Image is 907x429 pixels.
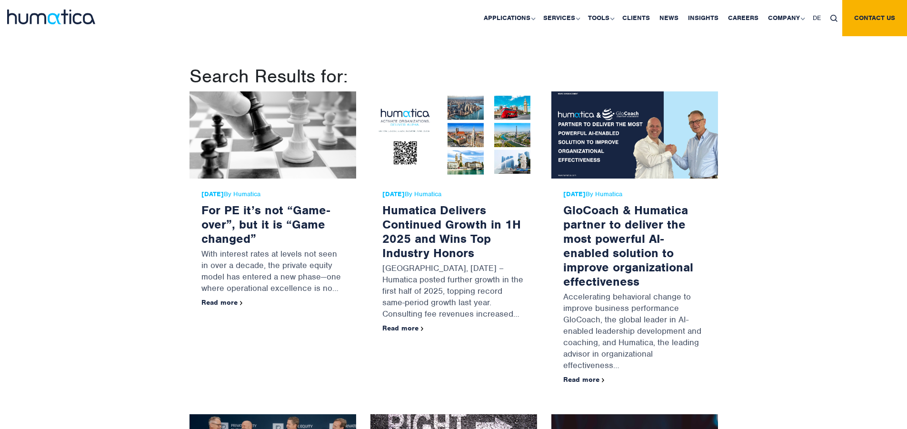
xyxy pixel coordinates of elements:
[201,202,330,246] a: For PE it’s not “Game-over”, but it is “Game changed”
[813,14,821,22] span: DE
[563,202,693,289] a: GloCoach & Humatica partner to deliver the most powerful AI-enabled solution to improve organizat...
[201,298,243,307] a: Read more
[563,190,586,198] strong: [DATE]
[551,91,718,179] img: GloCoach & Humatica partner to deliver the most powerful AI-enabled solution to improve organizat...
[602,378,605,382] img: arrowicon
[563,375,605,384] a: Read more
[201,190,344,198] span: By Humatica
[382,190,405,198] strong: [DATE]
[189,91,356,179] img: For PE it’s not “Game-over”, but it is “Game changed”
[7,10,95,24] img: logo
[563,289,706,376] p: Accelerating behavioral change to improve business performance GloCoach, the global leader in AI-...
[382,324,424,332] a: Read more
[382,190,525,198] span: By Humatica
[563,190,706,198] span: By Humatica
[240,301,243,305] img: arrowicon
[370,91,537,179] img: Humatica Delivers Continued Growth in 1H 2025 and Wins Top Industry Honors
[382,202,521,260] a: Humatica Delivers Continued Growth in 1H 2025 and Wins Top Industry Honors
[830,15,837,22] img: search_icon
[189,65,718,88] h1: Search Results for:
[421,327,424,331] img: arrowicon
[201,190,224,198] strong: [DATE]
[201,246,344,299] p: With interest rates at levels not seen in over a decade, the private equity model has entered a n...
[382,260,525,324] p: [GEOGRAPHIC_DATA], [DATE] – Humatica posted further growth in the first half of 2025, topping rec...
